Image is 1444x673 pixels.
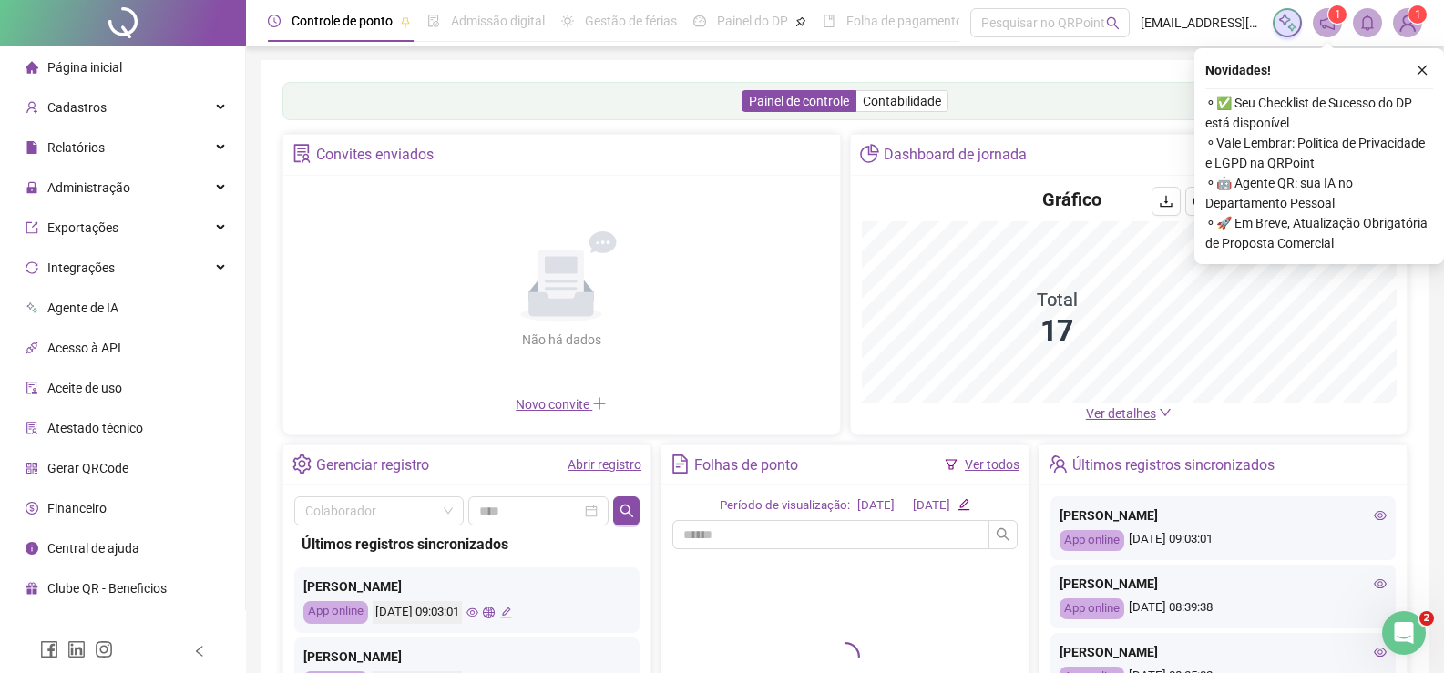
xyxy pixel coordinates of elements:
[1141,13,1262,33] span: [EMAIL_ADDRESS][DOMAIN_NAME]
[1060,598,1124,619] div: App online
[717,14,788,28] span: Painel do DP
[47,581,167,596] span: Clube QR - Beneficios
[1205,60,1271,80] span: Novidades !
[477,330,645,350] div: Não há dados
[303,647,630,667] div: [PERSON_NAME]
[913,496,950,515] div: [DATE]
[47,220,118,235] span: Exportações
[860,144,879,163] span: pie-chart
[958,498,969,510] span: edit
[1106,16,1120,30] span: search
[483,607,495,618] span: global
[316,450,429,481] div: Gerenciar registro
[1042,187,1101,212] h4: Gráfico
[95,640,113,658] span: instagram
[451,14,545,28] span: Admissão digital
[1374,646,1387,658] span: eye
[693,15,706,27] span: dashboard
[47,180,130,195] span: Administração
[292,14,393,28] span: Controle de ponto
[1277,13,1297,33] img: sparkle-icon.fc2bf0ac1784a2077858766a79e2daf3.svg
[26,221,38,234] span: export
[1159,194,1173,209] span: download
[1159,406,1172,419] span: down
[1086,406,1156,421] span: Ver detalhes
[846,14,963,28] span: Folha de pagamento
[1060,598,1387,619] div: [DATE] 08:39:38
[561,15,574,27] span: sun
[500,607,512,618] span: edit
[1060,530,1124,551] div: App online
[1408,5,1427,24] sup: Atualize o seu contato no menu Meus Dados
[47,60,122,75] span: Página inicial
[1193,194,1207,209] span: reload
[268,15,281,27] span: clock-circle
[902,496,906,515] div: -
[1205,213,1433,253] span: ⚬ 🚀 Em Breve, Atualização Obrigatória de Proposta Comercial
[373,601,462,624] div: [DATE] 09:03:01
[400,16,411,27] span: pushpin
[47,501,107,515] span: Financeiro
[47,260,115,275] span: Integrações
[26,542,38,555] span: info-circle
[1060,574,1387,594] div: [PERSON_NAME]
[302,533,632,556] div: Últimos registros sincronizados
[26,502,38,515] span: dollar
[694,450,798,481] div: Folhas de ponto
[193,645,206,658] span: left
[1394,9,1421,36] img: 67588
[1382,611,1426,655] iframe: Intercom live chat
[67,640,86,658] span: linkedin
[292,454,312,474] span: setting
[1049,454,1068,474] span: team
[26,422,38,434] span: solution
[592,396,607,411] span: plus
[26,101,38,114] span: user-add
[26,582,38,595] span: gift
[1335,8,1341,21] span: 1
[47,421,143,435] span: Atestado técnico
[671,454,690,474] span: file-text
[516,397,607,412] span: Novo convite
[863,94,941,108] span: Contabilidade
[1205,93,1433,133] span: ⚬ ✅ Seu Checklist de Sucesso do DP está disponível
[26,462,38,474] span: qrcode
[1416,64,1429,76] span: close
[26,61,38,74] span: home
[427,15,440,27] span: file-done
[965,457,1019,472] a: Ver todos
[1060,642,1387,662] div: [PERSON_NAME]
[568,457,641,472] a: Abrir registro
[26,261,38,274] span: sync
[1060,530,1387,551] div: [DATE] 09:03:01
[1086,406,1172,421] a: Ver detalhes down
[47,301,118,315] span: Agente de IA
[1359,15,1376,31] span: bell
[26,382,38,394] span: audit
[1319,15,1336,31] span: notification
[26,342,38,354] span: api
[292,144,312,163] span: solution
[1419,611,1434,626] span: 2
[316,139,434,170] div: Convites enviados
[47,140,105,155] span: Relatórios
[749,94,849,108] span: Painel de controle
[26,181,38,194] span: lock
[47,461,128,475] span: Gerar QRCode
[1374,577,1387,590] span: eye
[620,504,634,518] span: search
[1374,509,1387,522] span: eye
[831,642,860,671] span: loading
[857,496,895,515] div: [DATE]
[1415,8,1421,21] span: 1
[47,341,121,355] span: Acesso à API
[1205,133,1433,173] span: ⚬ Vale Lembrar: Política de Privacidade e LGPD na QRPoint
[1205,173,1433,213] span: ⚬ 🤖 Agente QR: sua IA no Departamento Pessoal
[945,458,958,471] span: filter
[47,381,122,395] span: Aceite de uso
[720,496,850,515] div: Período de visualização:
[40,640,58,658] span: facebook
[47,541,139,556] span: Central de ajuda
[585,14,677,28] span: Gestão de férias
[795,16,806,27] span: pushpin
